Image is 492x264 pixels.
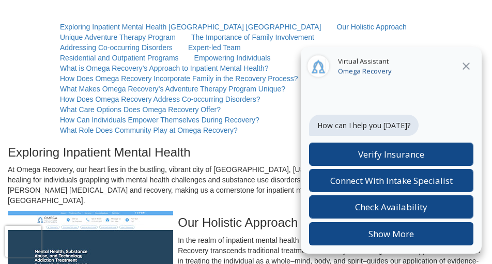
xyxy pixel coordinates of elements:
[60,105,221,114] a: What Care Options Does Omega Recovery Offer?
[194,54,271,62] a: Empowering Individuals
[60,33,176,41] a: Unique Adventure Therapy Program
[5,226,41,257] iframe: reCAPTCHA
[336,23,406,31] a: Our Holistic Approach
[60,74,298,83] a: How Does Omega Recovery Incorporate Family in the Recovery Process?
[8,216,484,229] h3: Our Holistic Approach
[60,95,260,103] a: How Does Omega Recovery Address Co-occurring Disorders?
[60,23,321,31] a: Exploring Inpatient Mental Health [GEOGRAPHIC_DATA] [GEOGRAPHIC_DATA]
[60,54,179,62] a: Residential and Outpatient Programs
[60,116,259,124] a: How Can Individuals Empower Themselves During Recovery?
[60,85,285,93] a: What Makes Omega Recovery’s Adventure Therapy Program Unique?
[188,43,241,52] a: Expert-led Team
[60,64,269,72] a: What is Omega Recovery’s Approach to Inpatient Mental Health?
[8,146,484,159] h3: Exploring Inpatient Mental Health
[8,164,484,206] p: At Omega Recovery, our heart lies in the bustling, vibrant city of [GEOGRAPHIC_DATA], [US_STATE],...
[60,126,238,134] a: What Role Does Community Play at Omega Recovery?
[60,43,173,52] a: Addressing Co-occurring Disorders
[191,33,314,41] a: The Importance of Family Involvement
